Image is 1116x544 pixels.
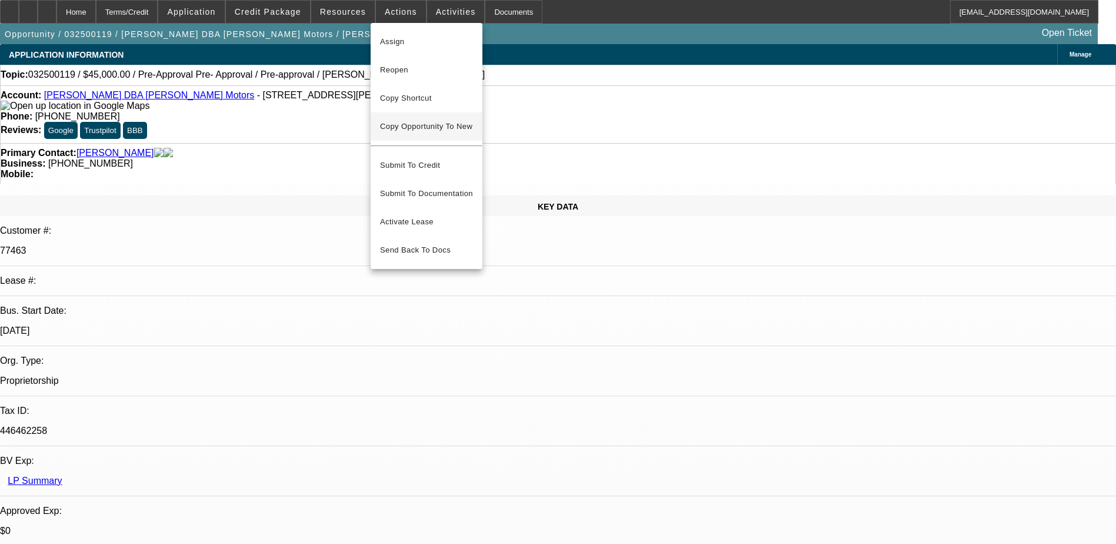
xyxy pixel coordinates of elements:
span: Activate Lease [380,215,473,229]
span: Send Back To Docs [380,243,473,257]
span: Submit To Documentation [380,187,473,201]
span: Assign [380,35,473,49]
span: Copy Shortcut [380,91,473,105]
span: Reopen [380,63,473,77]
span: Copy Opportunity To New [380,122,472,131]
span: Submit To Credit [380,158,473,173]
